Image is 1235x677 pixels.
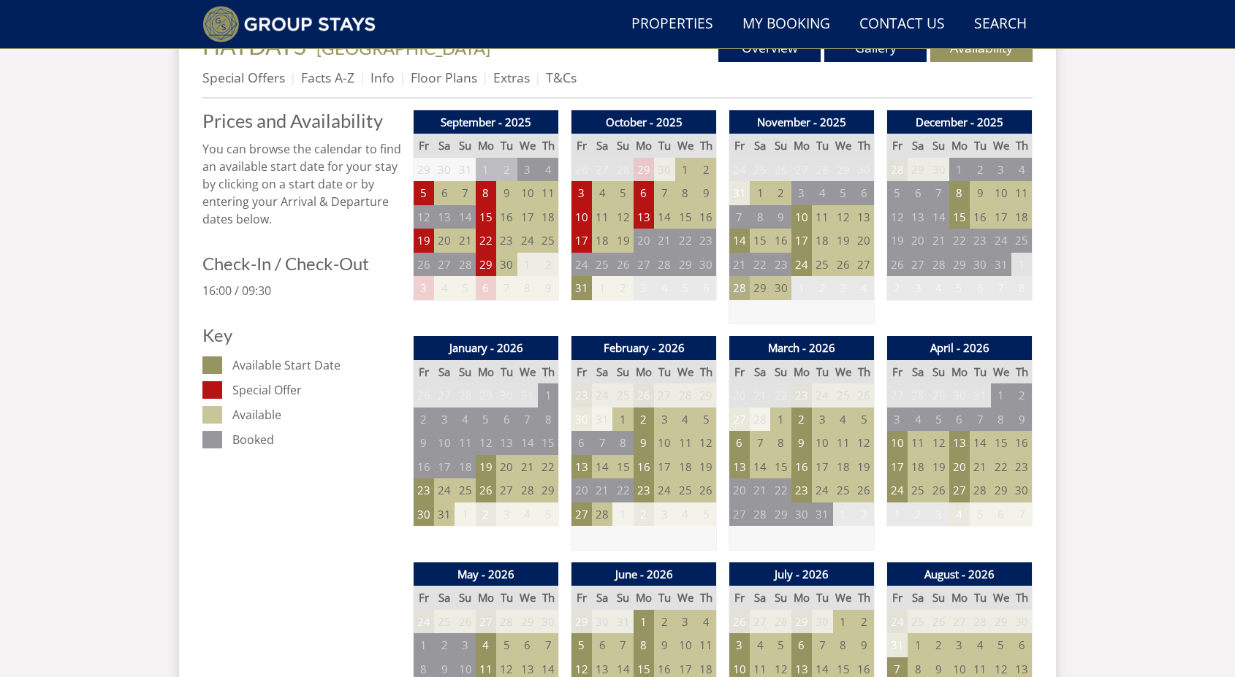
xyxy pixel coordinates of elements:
td: 30 [696,253,716,277]
td: 6 [970,276,990,300]
th: Su [612,360,633,384]
td: 20 [729,383,750,408]
dd: Available Start Date [232,356,401,374]
a: Properties [626,8,719,41]
td: 2 [634,408,654,432]
th: Th [538,360,558,384]
td: 31 [517,383,538,408]
td: 1 [592,276,612,300]
td: 15 [476,205,496,229]
td: 30 [970,253,990,277]
td: 22 [750,253,770,277]
td: 28 [612,158,633,182]
td: 28 [729,276,750,300]
td: 28 [675,383,696,408]
th: Su [928,134,949,158]
td: 29 [675,253,696,277]
td: 29 [928,383,949,408]
td: 24 [592,383,612,408]
td: 3 [654,408,674,432]
td: 8 [517,276,538,300]
td: 7 [455,181,475,205]
td: 30 [928,158,949,182]
th: Mo [949,134,970,158]
td: 20 [908,229,928,253]
td: 1 [517,253,538,277]
td: 16 [696,205,716,229]
td: 24 [517,229,538,253]
td: 31 [455,158,475,182]
td: 26 [887,253,908,277]
td: 12 [414,205,434,229]
td: 5 [696,408,716,432]
td: 7 [729,205,750,229]
th: Fr [571,134,592,158]
td: 31 [970,383,990,408]
a: Facts A-Z [301,69,354,86]
td: 1 [1011,253,1032,277]
td: 29 [476,253,496,277]
th: Tu [654,360,674,384]
td: 13 [434,205,455,229]
td: 30 [496,383,517,408]
td: 27 [908,253,928,277]
td: 28 [654,253,674,277]
td: 7 [991,276,1011,300]
th: November - 2025 [729,110,875,134]
td: 7 [517,408,538,432]
th: Su [455,360,475,384]
td: 4 [812,181,832,205]
td: 8 [949,181,970,205]
th: Sa [592,134,612,158]
td: 1 [991,383,1011,408]
td: 22 [770,383,791,408]
td: 1 [476,158,496,182]
th: Th [696,360,716,384]
th: Th [854,360,874,384]
td: 22 [949,229,970,253]
td: 2 [414,408,434,432]
td: 26 [414,383,434,408]
td: 2 [812,276,832,300]
td: 4 [455,408,475,432]
th: Th [696,134,716,158]
td: 20 [634,229,654,253]
td: 5 [476,408,496,432]
a: Info [370,69,395,86]
td: 21 [654,229,674,253]
td: 8 [1011,276,1032,300]
th: Sa [908,360,928,384]
td: 10 [571,205,592,229]
td: 25 [538,229,558,253]
th: We [517,134,538,158]
td: 26 [770,158,791,182]
td: 17 [791,229,812,253]
th: We [833,360,854,384]
td: 20 [434,229,455,253]
td: 29 [949,253,970,277]
td: 9 [496,181,517,205]
td: 2 [970,158,990,182]
td: 24 [791,253,812,277]
td: 11 [1011,181,1032,205]
td: 25 [612,383,633,408]
th: Fr [414,134,434,158]
td: 23 [791,383,812,408]
th: Mo [791,360,812,384]
td: 25 [592,253,612,277]
td: 1 [612,408,633,432]
td: 2 [538,253,558,277]
th: Sa [434,134,455,158]
td: 5 [455,276,475,300]
td: 10 [517,181,538,205]
th: Mo [634,134,654,158]
th: Su [612,134,633,158]
th: Fr [729,134,750,158]
th: Th [1011,360,1032,384]
td: 27 [434,253,455,277]
td: 31 [729,181,750,205]
td: 16 [496,205,517,229]
td: 4 [434,276,455,300]
th: Sa [434,360,455,384]
th: January - 2026 [414,336,559,360]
